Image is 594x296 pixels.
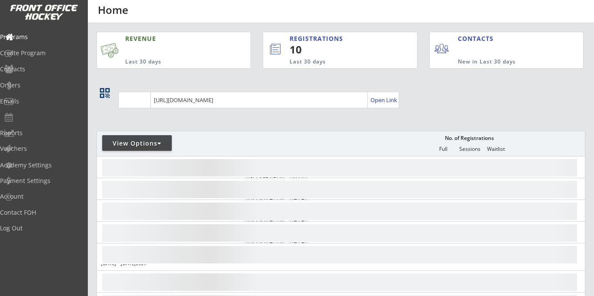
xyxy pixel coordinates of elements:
[442,135,496,141] div: No. of Registrations
[290,42,387,57] div: 10
[457,146,483,152] div: Sessions
[125,34,213,43] div: REVENUE
[101,261,234,266] div: [DATE] - [DATE]
[430,146,456,152] div: Full
[125,58,213,66] div: Last 30 days
[102,139,172,148] div: View Options
[483,146,509,152] div: Waitlist
[98,86,111,100] button: qr_code
[458,34,497,43] div: CONTACTS
[370,94,398,106] a: Open Link
[290,34,379,43] div: REGISTRATIONS
[290,58,381,66] div: Last 30 days
[458,58,543,66] div: New in Last 30 days
[370,96,398,104] div: Open Link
